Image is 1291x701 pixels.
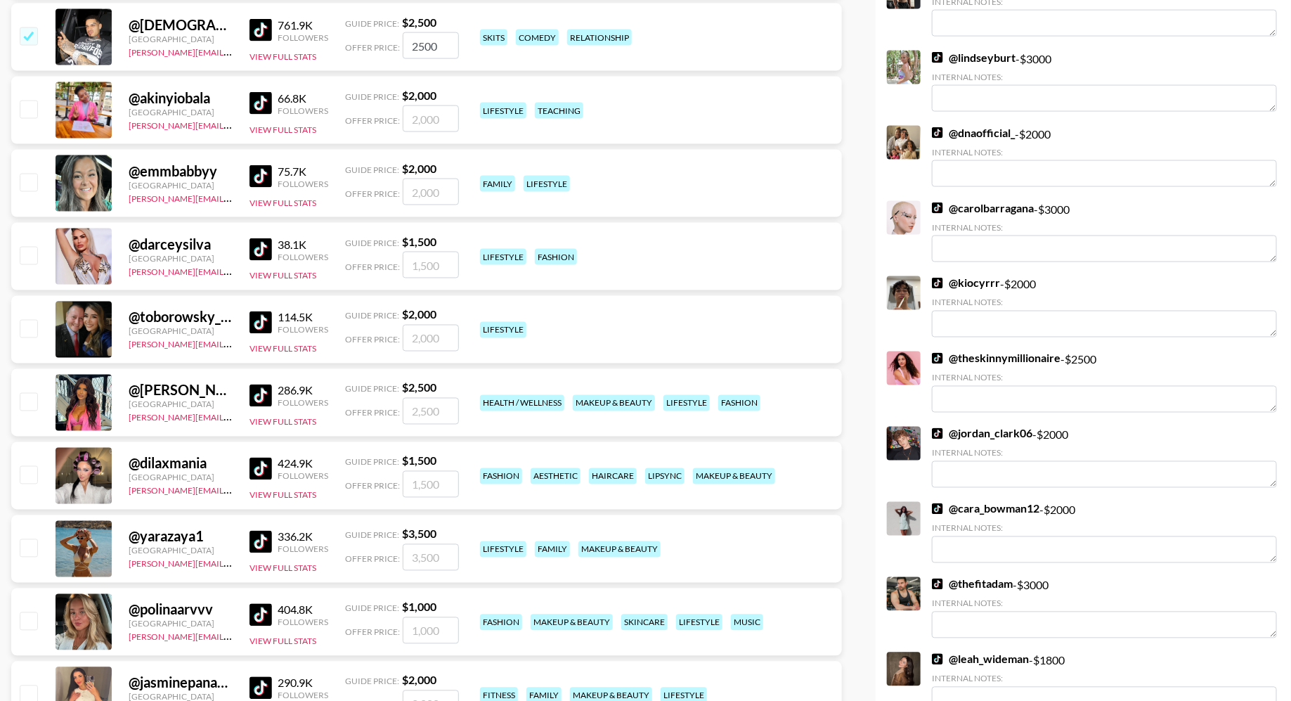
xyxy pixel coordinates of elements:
div: 38.1K [278,238,328,252]
div: Followers [278,398,328,409]
div: @ jasminepanama22 [129,674,233,692]
a: @jordan_clark06 [932,427,1032,441]
div: makeup & beauty [573,395,655,411]
button: View Full Stats [249,198,316,208]
div: lipsync [645,468,685,484]
div: health / wellness [480,395,564,411]
div: makeup & beauty [578,541,661,558]
a: @thefitadam [932,577,1013,591]
strong: $ 2,000 [402,89,436,102]
img: TikTok [932,202,943,214]
div: Followers [278,617,328,628]
div: Internal Notes: [932,523,1277,534]
span: Guide Price: [345,91,399,102]
div: Followers [278,325,328,335]
img: TikTok [249,311,272,334]
div: Followers [278,690,328,701]
a: [PERSON_NAME][EMAIL_ADDRESS][DOMAIN_NAME] [129,556,337,570]
a: [PERSON_NAME][EMAIL_ADDRESS][DOMAIN_NAME] [129,191,337,204]
a: @carolbarragana [932,201,1034,215]
div: @ emmbabbyy [129,162,233,180]
div: aesthetic [531,468,580,484]
div: family [535,541,570,558]
span: Guide Price: [345,457,399,468]
strong: $ 2,500 [402,381,436,394]
img: TikTok [932,503,943,515]
button: View Full Stats [249,563,316,574]
img: TikTok [249,677,272,700]
div: fashion [535,249,577,265]
a: [PERSON_NAME][EMAIL_ADDRESS][DOMAIN_NAME] [129,410,337,423]
div: lifestyle [663,395,710,411]
img: TikTok [932,353,943,364]
a: [PERSON_NAME][EMAIL_ADDRESS][DOMAIN_NAME] [129,264,337,277]
div: - $ 2500 [932,352,1277,413]
div: lifestyle [480,541,526,558]
div: 290.9K [278,676,328,690]
strong: $ 1,000 [402,600,436,614]
input: 2,000 [403,105,459,132]
div: Followers [278,252,328,262]
span: Guide Price: [345,311,399,321]
div: Internal Notes: [932,147,1277,157]
a: [PERSON_NAME][EMAIL_ADDRESS][DOMAIN_NAME] [129,483,337,496]
strong: $ 2,500 [402,15,436,29]
input: 2,500 [403,398,459,425]
div: fashion [718,395,760,411]
div: lifestyle [524,176,570,192]
img: TikTok [932,278,943,289]
div: Internal Notes: [932,674,1277,684]
a: @kiocyrrr [932,276,1000,290]
div: makeup & beauty [693,468,775,484]
input: 2,000 [403,325,459,352]
div: skits [480,30,507,46]
div: [GEOGRAPHIC_DATA] [129,326,233,337]
span: Offer Price: [345,554,400,565]
input: 2,000 [403,179,459,205]
div: @ [DEMOGRAPHIC_DATA] [129,16,233,34]
div: Followers [278,471,328,482]
div: @ [PERSON_NAME] [129,382,233,399]
img: TikTok [932,52,943,63]
div: 75.7K [278,165,328,179]
span: Offer Price: [345,627,400,638]
div: @ yarazaya1 [129,528,233,546]
span: Guide Price: [345,676,399,687]
div: - $ 2000 [932,126,1277,187]
div: Followers [278,105,328,116]
div: - $ 3000 [932,201,1277,262]
img: TikTok [932,579,943,590]
div: Followers [278,179,328,189]
div: [GEOGRAPHIC_DATA] [129,472,233,483]
input: 2,500 [403,32,459,59]
div: relationship [567,30,632,46]
a: @cara_bowman12 [932,502,1039,516]
div: 336.2K [278,530,328,544]
img: TikTok [249,92,272,115]
button: View Full Stats [249,51,316,62]
span: Guide Price: [345,18,399,29]
div: skincare [621,615,668,631]
span: Offer Price: [345,115,400,126]
button: View Full Stats [249,417,316,427]
div: music [731,615,763,631]
div: @ polinaarvvv [129,601,233,619]
a: @lindseyburt [932,51,1016,65]
div: 761.9K [278,18,328,32]
button: View Full Stats [249,636,316,647]
div: 66.8K [278,91,328,105]
input: 1,500 [403,252,459,278]
a: [PERSON_NAME][EMAIL_ADDRESS][DOMAIN_NAME] [129,629,337,643]
a: [PERSON_NAME][EMAIL_ADDRESS][DOMAIN_NAME] [129,117,337,131]
div: - $ 2000 [932,502,1277,563]
button: View Full Stats [249,490,316,501]
div: @ toborowsky_david [129,309,233,326]
img: TikTok [249,19,272,41]
div: lifestyle [480,249,526,265]
div: - $ 3000 [932,577,1277,638]
strong: $ 1,500 [402,235,436,248]
img: TikTok [249,238,272,261]
strong: $ 2,000 [402,674,436,687]
div: 114.5K [278,311,328,325]
button: View Full Stats [249,124,316,135]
